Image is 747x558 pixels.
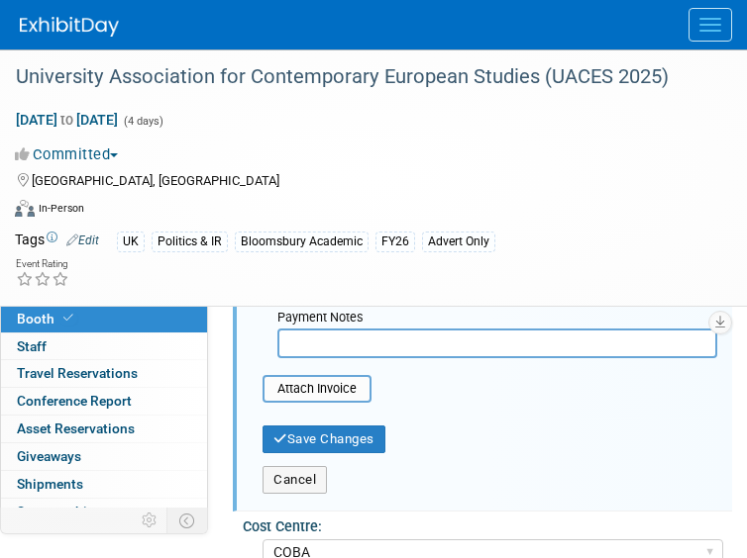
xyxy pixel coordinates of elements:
img: Format-Inperson.png [15,200,35,216]
div: Cost Centre: [243,511,723,536]
div: UK [117,232,145,252]
a: Conference Report [1,388,207,415]
div: University Association for Contemporary European Studies (UACES 2025) [9,59,707,95]
i: Booth reservation complete [63,313,73,324]
span: Giveaways [17,448,81,464]
span: Conference Report [17,393,132,409]
img: ExhibitDay [20,17,119,37]
td: Toggle Event Tabs [167,508,208,533]
a: Sponsorships [1,499,207,525]
td: Tags [15,230,99,252]
button: Menu [689,8,732,42]
a: Giveaways [1,443,207,470]
span: Travel Reservations [17,365,138,381]
div: Politics & IR [152,232,228,252]
div: Event Rating [16,259,69,269]
div: Event Format [15,197,707,227]
span: (4 days) [122,115,163,128]
a: Asset Reservations [1,416,207,442]
button: Cancel [263,466,327,494]
div: FY26 [375,232,415,252]
button: Committed [15,144,126,165]
span: [DATE] [DATE] [15,111,119,129]
span: Sponsorships [17,504,102,519]
span: Shipments [17,476,83,492]
div: Bloomsbury Academic [235,232,369,252]
div: Advert Only [422,232,495,252]
span: [GEOGRAPHIC_DATA], [GEOGRAPHIC_DATA] [32,173,279,188]
a: Booth [1,306,207,332]
td: Personalize Event Tab Strip [133,508,167,533]
div: Payment Notes [277,309,717,328]
div: In-Person [38,201,84,216]
span: Staff [17,338,47,354]
a: Edit [66,233,99,247]
a: Staff [1,333,207,360]
a: Travel Reservations [1,360,207,387]
a: Shipments [1,471,207,498]
button: Save Changes [263,425,385,453]
span: to [57,112,76,128]
span: Asset Reservations [17,420,135,436]
span: Booth [17,311,77,326]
